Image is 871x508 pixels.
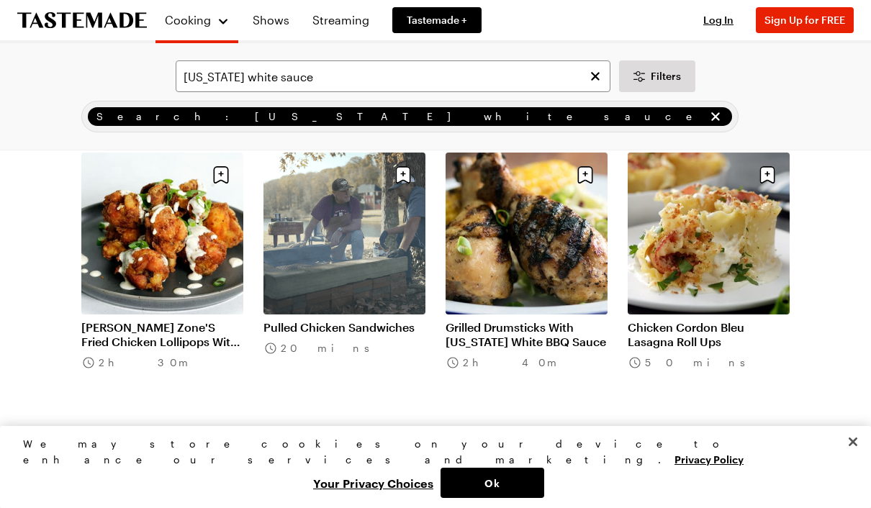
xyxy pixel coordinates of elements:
a: Chicken Cordon Bleu Lasagna Roll Ups [628,320,790,349]
a: More information about your privacy, opens in a new tab [674,452,744,466]
div: We may store cookies on your device to enhance our services and marketing. [23,436,836,468]
span: Filters [651,69,681,83]
span: Search: [US_STATE] white sauce [96,109,705,124]
span: Tastemade + [407,13,467,27]
span: Log In [703,14,734,26]
button: Sign Up for FREE [756,7,854,33]
span: Sign Up for FREE [764,14,845,26]
a: Tastemade + [392,7,482,33]
a: [PERSON_NAME] Zone'S Fried Chicken Lollipops With [US_STATE] White Sauce [81,320,243,349]
button: Save recipe [572,161,599,189]
button: Save recipe [389,161,417,189]
button: Clear search [587,68,603,84]
button: Log In [690,13,747,27]
button: Save recipe [754,161,781,189]
a: Grilled Drumsticks With [US_STATE] White BBQ Sauce [446,320,608,349]
button: Ok [441,468,544,498]
button: remove Search: Alabama white sauce [708,109,723,124]
button: Close [837,426,869,458]
a: Pulled Chicken Sandwiches [263,320,425,335]
span: Cooking [165,13,211,27]
button: Cooking [164,6,230,35]
button: Desktop filters [619,60,695,92]
button: Your Privacy Choices [306,468,441,498]
a: To Tastemade Home Page [17,12,147,29]
div: Privacy [23,436,836,498]
button: Save recipe [207,161,235,189]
